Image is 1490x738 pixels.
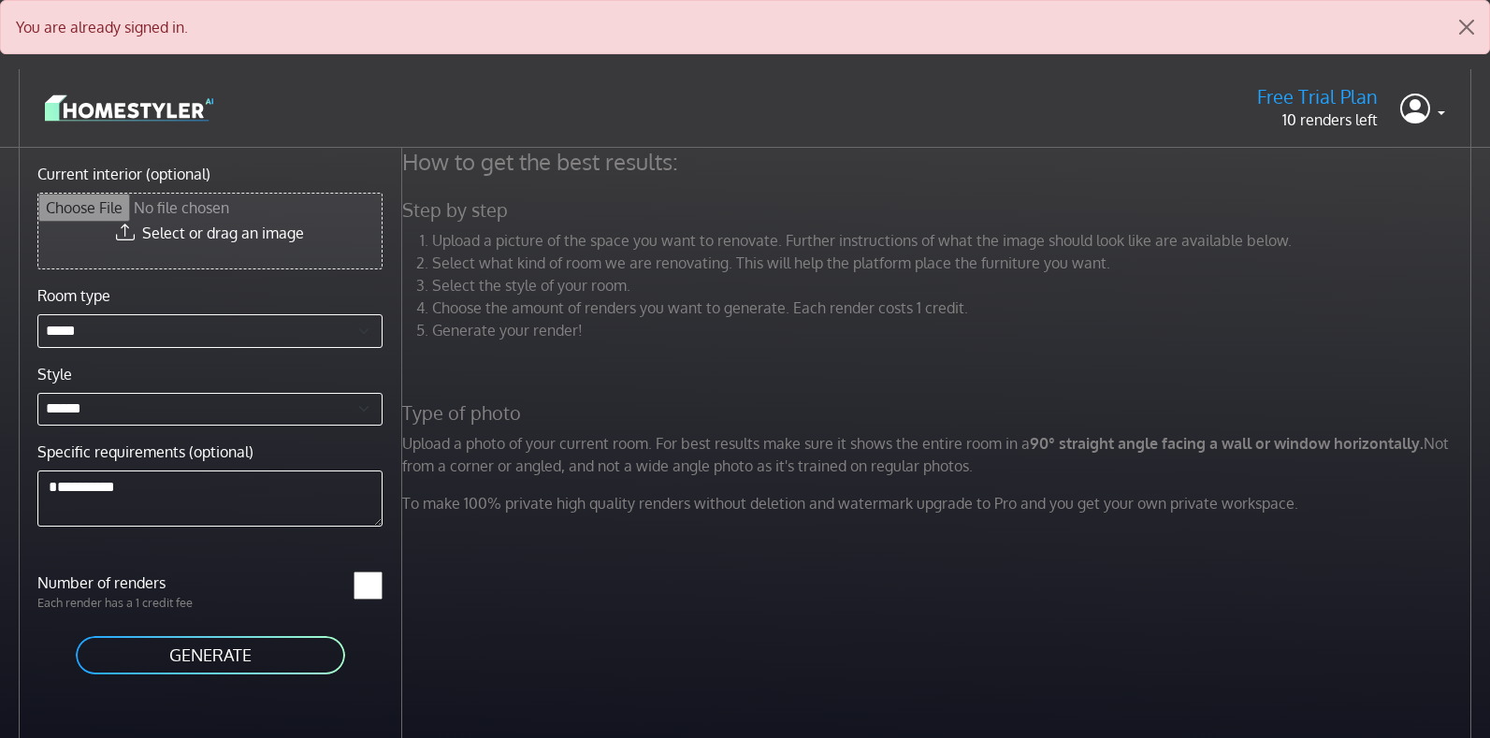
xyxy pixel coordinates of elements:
li: Upload a picture of the space you want to renovate. Further instructions of what the image should... [432,229,1476,252]
button: Close [1444,1,1489,53]
h5: Free Trial Plan [1257,85,1378,109]
li: Choose the amount of renders you want to generate. Each render costs 1 credit. [432,297,1476,319]
label: Current interior (optional) [37,163,210,185]
li: Select the style of your room. [432,274,1476,297]
label: Number of renders [26,572,210,594]
label: Room type [37,284,110,307]
p: 10 renders left [1257,109,1378,131]
p: To make 100% private high quality renders without deletion and watermark upgrade to Pro and you g... [391,492,1487,514]
h4: How to get the best results: [391,148,1487,176]
h5: Step by step [391,198,1487,222]
img: logo-3de290ba35641baa71223ecac5eacb59cb85b4c7fdf211dc9aaecaaee71ea2f8.svg [45,92,213,124]
button: GENERATE [74,634,347,676]
p: Upload a photo of your current room. For best results make sure it shows the entire room in a Not... [391,432,1487,477]
label: Style [37,363,72,385]
label: Specific requirements (optional) [37,441,253,463]
li: Generate your render! [432,319,1476,341]
h5: Type of photo [391,401,1487,425]
li: Select what kind of room we are renovating. This will help the platform place the furniture you w... [432,252,1476,274]
p: Each render has a 1 credit fee [26,594,210,612]
strong: 90° straight angle facing a wall or window horizontally. [1030,434,1424,453]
